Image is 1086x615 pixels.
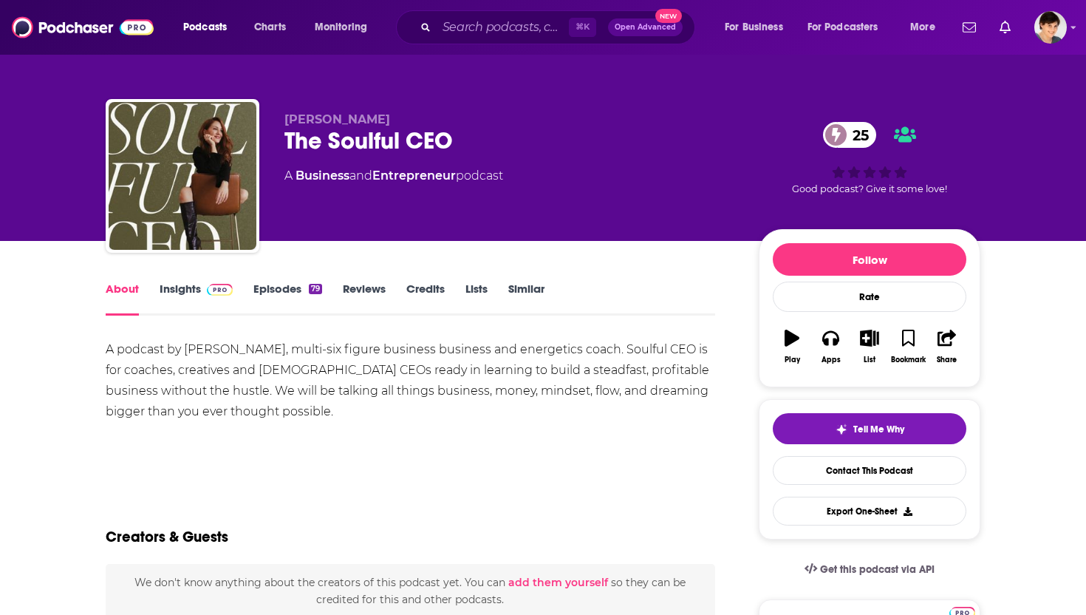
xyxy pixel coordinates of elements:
button: Export One-Sheet [773,497,966,526]
button: open menu [798,16,900,39]
img: Podchaser Pro [207,284,233,296]
div: Bookmark [891,356,926,364]
a: InsightsPodchaser Pro [160,282,233,316]
div: Play [785,356,800,364]
div: Rate [773,282,966,312]
button: Follow [773,243,966,276]
a: Lists [465,282,488,316]
div: A podcast by [PERSON_NAME], multi-six figure business business and energetics coach. Soulful CEO ... [106,339,715,422]
button: tell me why sparkleTell Me Why [773,413,966,444]
span: Logged in as bethwouldknow [1034,11,1067,44]
button: open menu [173,16,246,39]
a: Contact This Podcast [773,456,966,485]
button: Bookmark [889,320,927,373]
span: Charts [254,17,286,38]
div: Share [937,356,957,364]
button: Apps [811,320,850,373]
img: tell me why sparkle [836,424,847,435]
span: For Business [725,17,783,38]
a: Credits [406,282,445,316]
img: Podchaser - Follow, Share and Rate Podcasts [12,13,154,41]
a: Charts [245,16,295,39]
a: Episodes79 [253,282,322,316]
div: Apps [822,356,841,364]
span: For Podcasters [807,17,878,38]
span: We don't know anything about the creators of this podcast yet . You can so they can be credited f... [134,576,686,605]
a: Show notifications dropdown [994,15,1017,40]
a: About [106,282,139,316]
button: Show profile menu [1034,11,1067,44]
div: A podcast [284,167,503,185]
span: Open Advanced [615,24,676,31]
a: Similar [508,282,544,316]
span: [PERSON_NAME] [284,112,390,126]
span: More [910,17,935,38]
span: Podcasts [183,17,227,38]
span: Tell Me Why [853,424,904,435]
input: Search podcasts, credits, & more... [437,16,569,39]
div: List [864,356,875,364]
div: Search podcasts, credits, & more... [410,10,709,44]
h2: Creators & Guests [106,528,228,546]
button: List [850,320,889,373]
img: User Profile [1034,11,1067,44]
button: open menu [900,16,954,39]
button: open menu [714,16,802,39]
a: Get this podcast via API [793,551,946,588]
a: Entrepreneur [372,169,456,183]
a: Reviews [343,282,386,316]
span: New [655,9,682,23]
a: 25 [823,122,876,148]
button: open menu [304,16,386,39]
button: Share [928,320,966,373]
span: and [349,169,372,183]
img: The Soulful CEO [109,102,256,250]
a: Business [296,169,349,183]
button: Play [773,320,811,373]
div: 79 [309,284,322,294]
div: 25Good podcast? Give it some love! [759,112,980,204]
span: Monitoring [315,17,367,38]
button: Open AdvancedNew [608,18,683,36]
span: 25 [838,122,876,148]
a: Show notifications dropdown [957,15,982,40]
span: ⌘ K [569,18,596,37]
span: Good podcast? Give it some love! [792,183,947,194]
button: add them yourself [508,577,608,588]
span: Get this podcast via API [820,563,935,576]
